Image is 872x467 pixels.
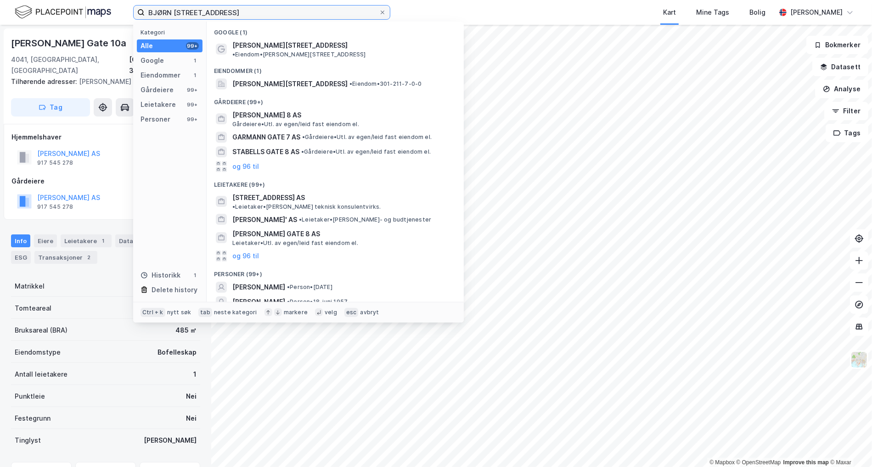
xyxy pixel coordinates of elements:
img: logo.f888ab2527a4732fd821a326f86c7f29.svg [15,4,111,20]
div: Gårdeiere [141,84,174,95]
div: 1 [193,369,197,380]
span: • [301,148,304,155]
div: Kart [663,7,676,18]
div: Eiendomstype [15,347,61,358]
div: Alle [141,40,153,51]
div: 1 [191,72,199,79]
div: neste kategori [214,309,257,316]
span: Person • 18. juni 1957 [287,298,348,306]
span: [PERSON_NAME] [232,296,285,307]
span: • [287,284,290,290]
div: 1 [191,272,199,279]
div: avbryt [360,309,379,316]
div: Kontrollprogram for chat [826,423,872,467]
span: [PERSON_NAME] 8 AS [232,110,453,121]
div: 99+ [186,42,199,50]
div: Nei [186,413,197,424]
span: Eiendom • [PERSON_NAME][STREET_ADDRESS] [232,51,366,58]
button: Datasett [812,58,868,76]
a: Mapbox [709,459,735,466]
div: 1 [191,57,199,64]
div: Antall leietakere [15,369,68,380]
div: Personer [141,114,170,125]
div: Gårdeiere [11,176,200,187]
span: GARMANN GATE 7 AS [232,132,300,143]
div: Eiere [34,234,57,247]
div: Transaksjoner [34,251,97,264]
div: Leietakere (99+) [207,174,464,190]
span: • [287,298,290,305]
span: Leietaker • Utl. av egen/leid fast eiendom el. [232,239,358,247]
iframe: Chat Widget [826,423,872,467]
span: Tilhørende adresser: [11,78,79,85]
div: tab [198,308,212,317]
div: [GEOGRAPHIC_DATA], 38/317 [129,54,200,76]
div: Bruksareal (BRA) [15,325,68,336]
div: 4041, [GEOGRAPHIC_DATA], [GEOGRAPHIC_DATA] [11,54,129,76]
div: Leietakere [141,99,176,110]
div: Google [141,55,164,66]
span: STABELLS GATE 8 AS [232,146,299,157]
span: • [232,51,235,58]
div: 1 [99,236,108,245]
div: Bofelleskap [158,347,197,358]
span: [PERSON_NAME] GATE 8 AS [232,228,453,239]
span: • [299,216,302,223]
div: [PERSON_NAME] Gate 10a [11,36,128,50]
span: [PERSON_NAME][STREET_ADDRESS] [232,78,348,89]
span: • [349,80,352,87]
div: Matrikkel [15,281,45,292]
input: Søk på adresse, matrikkel, gårdeiere, leietakere eller personer [145,6,379,19]
span: Gårdeiere • Utl. av egen/leid fast eiendom el. [232,121,359,128]
span: Leietaker • [PERSON_NAME]- og budtjenester [299,216,431,223]
span: [PERSON_NAME][STREET_ADDRESS] [232,40,348,51]
div: Gårdeiere (99+) [207,91,464,108]
button: Tag [11,98,90,117]
div: Eiendommer [141,70,180,81]
div: esc [344,308,359,317]
div: Personer (99+) [207,263,464,280]
span: [STREET_ADDRESS] AS [232,192,305,203]
span: Gårdeiere • Utl. av egen/leid fast eiendom el. [302,133,432,141]
a: OpenStreetMap [737,459,781,466]
span: Gårdeiere • Utl. av egen/leid fast eiendom el. [301,148,431,156]
div: Bolig [749,7,765,18]
div: Info [11,234,30,247]
button: Tags [826,124,868,142]
div: 917 545 278 [37,159,73,167]
span: • [232,203,235,210]
div: Hjemmelshaver [11,132,200,143]
span: • [302,133,305,140]
img: Z [850,351,868,368]
div: Kategori [141,29,203,36]
div: Ctrl + k [141,308,165,317]
span: Person • [DATE] [287,284,332,291]
div: Tomteareal [15,303,51,314]
button: Filter [824,102,868,120]
span: [PERSON_NAME]' AS [232,214,297,225]
div: Eiendommer (1) [207,60,464,77]
div: ESG [11,251,31,264]
div: 485 ㎡ [175,325,197,336]
button: Bokmerker [806,36,868,54]
div: [PERSON_NAME] Gate 10b [11,76,193,87]
button: og 96 til [232,250,259,261]
div: Delete history [152,284,197,295]
span: Leietaker • [PERSON_NAME] teknisk konsulentvirks. [232,203,381,211]
div: [PERSON_NAME] [790,7,843,18]
div: 917 545 278 [37,203,73,211]
div: nytt søk [167,309,191,316]
button: Analyse [815,80,868,98]
div: Google (1) [207,22,464,38]
div: [PERSON_NAME] [144,435,197,446]
div: Datasett [115,234,150,247]
span: Eiendom • 301-211-7-0-0 [349,80,422,88]
div: Historikk [141,270,180,281]
button: og 96 til [232,161,259,172]
div: Mine Tags [696,7,729,18]
div: Tinglyst [15,435,41,446]
div: Festegrunn [15,413,51,424]
div: velg [325,309,337,316]
div: Leietakere [61,234,112,247]
div: Punktleie [15,391,45,402]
